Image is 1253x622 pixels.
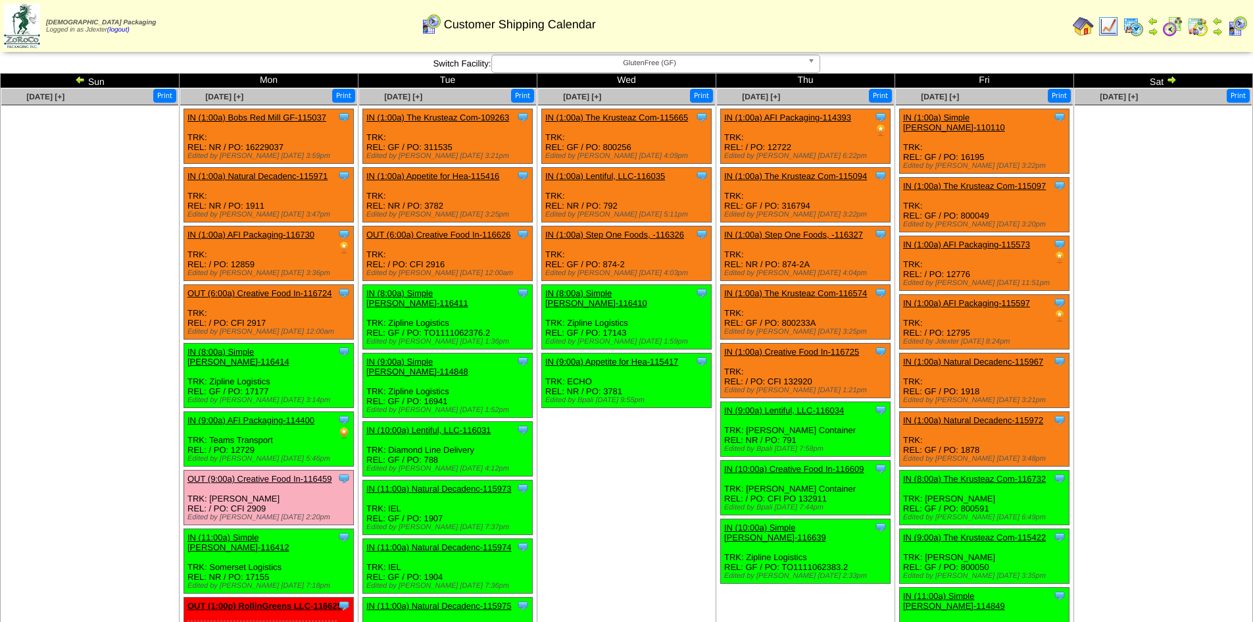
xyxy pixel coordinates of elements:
img: Tooltip [337,345,351,358]
div: Edited by [PERSON_NAME] [DATE] 12:00am [187,328,353,336]
div: TRK: REL: / PO: CFI 2917 [184,285,354,340]
div: Edited by [PERSON_NAME] [DATE] 7:37pm [366,523,532,531]
img: Tooltip [337,286,351,299]
img: zoroco-logo-small.webp [4,4,40,48]
div: TRK: [PERSON_NAME] REL: GF / PO: 800591 [900,471,1069,525]
a: IN (11:00a) Simple [PERSON_NAME]-114849 [903,591,1005,611]
a: IN (1:00a) Natural Decadenc-115972 [903,415,1043,425]
div: TRK: IEL REL: GF / PO: 1907 [363,480,533,535]
div: Edited by [PERSON_NAME] [DATE] 3:21pm [903,396,1069,404]
div: TRK: ECHO REL: NR / PO: 3781 [542,353,712,408]
button: Print [869,89,892,103]
div: Edited by [PERSON_NAME] [DATE] 1:52pm [366,406,532,414]
div: Edited by [PERSON_NAME] [DATE] 3:59pm [187,152,353,160]
div: Edited by [PERSON_NAME] [DATE] 3:35pm [903,572,1069,580]
span: [DATE] [+] [384,92,422,101]
a: IN (1:00a) Simple [PERSON_NAME]-110110 [903,113,1005,132]
button: Print [511,89,534,103]
div: Edited by [PERSON_NAME] [DATE] 3:25pm [366,211,532,219]
div: TRK: [PERSON_NAME] REL: GF / PO: 800050 [900,529,1069,584]
a: [DATE] [+] [921,92,959,101]
img: arrowright.gif [1148,26,1158,37]
a: IN (1:00a) AFI Packaging-115597 [903,298,1030,308]
div: Edited by [PERSON_NAME] [DATE] 4:04pm [724,269,890,277]
img: Tooltip [337,531,351,544]
img: Tooltip [516,599,529,612]
div: Edited by [PERSON_NAME] [DATE] 12:00am [366,269,532,277]
a: (logout) [107,26,130,34]
div: Edited by [PERSON_NAME] [DATE] 3:20pm [903,220,1069,228]
div: Edited by [PERSON_NAME] [DATE] 4:12pm [366,465,532,473]
a: IN (11:00a) Natural Decadenc-115973 [366,484,511,494]
a: IN (10:00a) Simple [PERSON_NAME]-116639 [724,523,826,542]
div: Edited by [PERSON_NAME] [DATE] 4:09pm [545,152,711,160]
div: Edited by [PERSON_NAME] [DATE] 1:21pm [724,386,890,394]
div: TRK: Diamond Line Delivery REL: GF / PO: 788 [363,422,533,477]
img: Tooltip [516,423,529,436]
img: calendarprod.gif [1123,16,1144,37]
a: IN (10:00a) Creative Food In-116609 [724,464,864,474]
a: IN (1:00a) Lentiful, LLC-116035 [545,171,665,181]
span: Logged in as Jdexter [46,19,156,34]
div: Edited by [PERSON_NAME] [DATE] 7:36pm [366,582,532,590]
a: IN (11:00a) Natural Decadenc-115974 [366,542,511,552]
a: IN (8:00a) Simple [PERSON_NAME]-116410 [545,288,647,308]
a: IN (8:00a) The Krusteaz Com-116732 [903,474,1046,484]
div: TRK: REL: GF / PO: 800256 [542,109,712,164]
img: Tooltip [874,286,887,299]
span: Customer Shipping Calendar [444,18,596,32]
img: Tooltip [516,355,529,368]
span: [DATE] [+] [563,92,601,101]
img: calendarblend.gif [1162,16,1183,37]
div: Edited by [PERSON_NAME] [DATE] 5:46pm [187,455,353,463]
div: Edited by [PERSON_NAME] [DATE] 4:03pm [545,269,711,277]
div: TRK: REL: GF / PO: 1918 [900,353,1069,408]
div: TRK: REL: NR / PO: 16229037 [184,109,354,164]
img: Tooltip [337,228,351,241]
button: Print [1048,89,1071,103]
div: Edited by Bpali [DATE] 9:55pm [545,396,711,404]
img: Tooltip [1053,111,1066,124]
div: TRK: REL: GF / PO: 800233A [721,285,891,340]
img: Tooltip [1053,179,1066,192]
div: Edited by [PERSON_NAME] [DATE] 3:47pm [187,211,353,219]
span: [DATE] [+] [1100,92,1138,101]
div: TRK: REL: GF / PO: 316794 [721,168,891,222]
div: TRK: REL: GF / PO: 800049 [900,178,1069,232]
div: TRK: REL: GF / PO: 874-2 [542,226,712,281]
a: IN (1:00a) The Krusteaz Com-109263 [366,113,509,122]
td: Thu [716,74,895,88]
div: TRK: REL: / PO: 12795 [900,295,1069,350]
div: TRK: Zipline Logistics REL: GF / PO: 16941 [363,353,533,418]
a: IN (9:00a) AFI Packaging-114400 [187,415,314,425]
div: Edited by [PERSON_NAME] [DATE] 6:22pm [724,152,890,160]
div: Edited by [PERSON_NAME] [DATE] 3:48pm [903,455,1069,463]
img: Tooltip [695,111,708,124]
a: IN (8:00a) Simple [PERSON_NAME]-116411 [366,288,468,308]
a: IN (1:00a) The Krusteaz Com-115665 [545,113,688,122]
a: IN (1:00a) Appetite for Hea-115416 [366,171,499,181]
button: Print [1227,89,1250,103]
a: OUT (6:00a) Creative Food In-116724 [187,288,332,298]
img: Tooltip [337,599,351,612]
div: TRK: Zipline Logistics REL: GF / PO: TO1111062383.2 [721,519,891,584]
div: TRK: Somerset Logistics REL: NR / PO: 17155 [184,529,354,594]
div: Edited by [PERSON_NAME] [DATE] 2:20pm [187,513,353,521]
img: Tooltip [516,111,529,124]
img: Tooltip [337,472,351,485]
a: [DATE] [+] [26,92,64,101]
td: Fri [895,74,1074,88]
a: IN (9:00a) Simple [PERSON_NAME]-114848 [366,357,468,376]
div: Edited by [PERSON_NAME] [DATE] 3:22pm [903,162,1069,170]
img: Tooltip [1053,413,1066,427]
div: TRK: REL: / PO: 12859 [184,226,354,281]
img: Tooltip [695,228,708,241]
div: Edited by [PERSON_NAME] [DATE] 3:22pm [724,211,890,219]
a: [DATE] [+] [742,92,780,101]
div: TRK: REL: GF / PO: 16195 [900,109,1069,174]
img: calendarcustomer.gif [1227,16,1248,37]
img: Tooltip [1053,238,1066,251]
img: Tooltip [516,286,529,299]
